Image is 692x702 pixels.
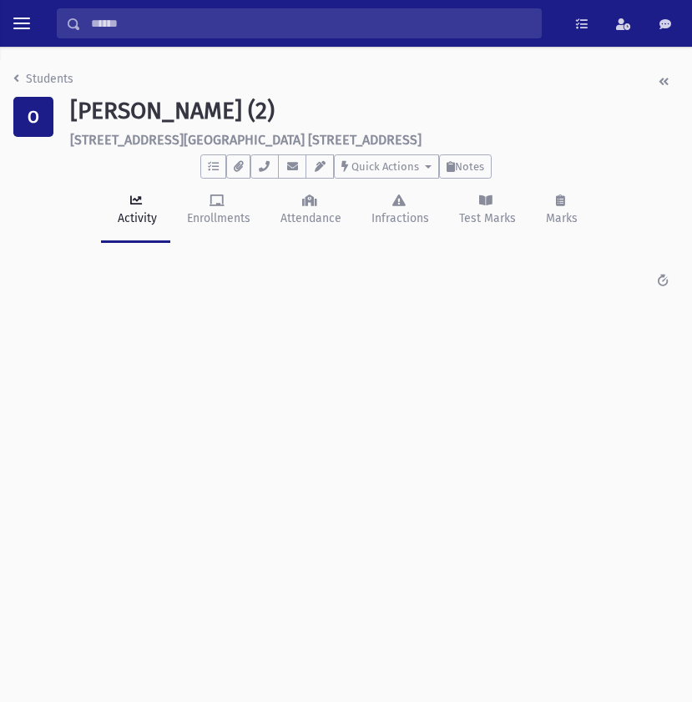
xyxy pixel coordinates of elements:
[70,132,679,148] h6: [STREET_ADDRESS][GEOGRAPHIC_DATA] [STREET_ADDRESS]
[70,97,679,125] h1: [PERSON_NAME] (2)
[456,210,516,227] div: Test Marks
[455,160,484,173] span: Notes
[170,179,264,243] a: Enrollments
[351,160,419,173] span: Quick Actions
[101,179,170,243] a: Activity
[7,8,37,38] button: toggle menu
[543,210,578,227] div: Marks
[442,179,529,243] a: Test Marks
[114,210,157,227] div: Activity
[277,210,341,227] div: Attendance
[13,97,53,137] div: O
[184,210,250,227] div: Enrollments
[368,210,429,227] div: Infractions
[529,179,591,243] a: Marks
[334,154,439,179] button: Quick Actions
[264,179,355,243] a: Attendance
[13,72,73,86] a: Students
[13,70,73,94] nav: breadcrumb
[439,154,492,179] button: Notes
[81,8,541,38] input: Search
[355,179,442,243] a: Infractions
